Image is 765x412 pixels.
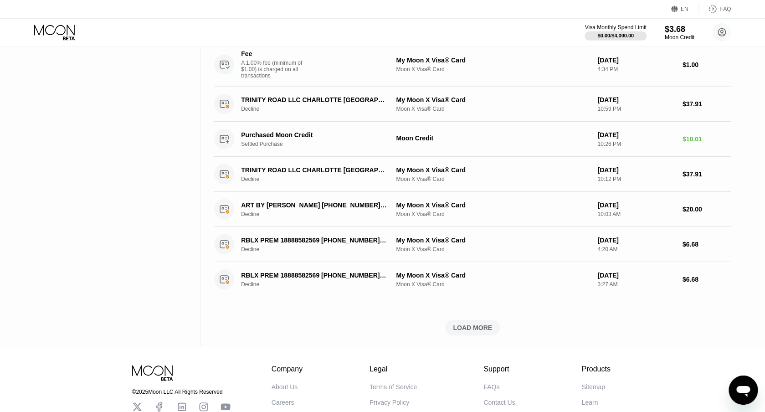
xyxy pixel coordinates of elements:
div: FeeA 1.00% fee (minimum of $1.00) is charged on all transactionsMy Moon X Visa® CardMoon X Visa® ... [214,43,731,87]
div: My Moon X Visa® Card [396,57,590,64]
div: [DATE] [597,166,675,174]
div: My Moon X Visa® Card [396,96,590,103]
div: Moon X Visa® Card [396,281,590,288]
div: Careers [272,399,294,406]
div: About Us [272,383,298,391]
div: Moon X Visa® Card [396,246,590,252]
div: [DATE] [597,272,675,279]
div: 3:27 AM [597,281,675,288]
div: $10.01 [683,135,731,143]
div: LOAD MORE [453,324,492,332]
div: Visa Monthly Spend Limit [585,24,646,31]
div: Support [483,365,515,373]
div: © 2025 Moon LLC All Rights Reserved [132,389,231,395]
div: Moon Credit [665,34,694,41]
div: $6.68 [683,276,731,283]
div: $1.00 [683,61,731,68]
div: 10:59 PM [597,106,675,112]
div: My Moon X Visa® Card [396,201,590,209]
div: Terms of Service [370,383,417,391]
div: $0.00 / $4,000.00 [597,33,634,38]
div: Products [581,365,610,373]
div: $3.68Moon Credit [665,25,694,41]
div: Purchased Moon CreditSettled PurchaseMoon Credit[DATE]10:26 PM$10.01 [214,122,731,157]
div: Purchased Moon Credit [241,131,387,139]
div: RBLX PREM 18888582569 [PHONE_NUMBER] US [241,272,387,279]
div: RBLX PREM 18888582569 [PHONE_NUMBER] USDeclineMy Moon X Visa® CardMoon X Visa® Card[DATE]3:27 AM$... [214,262,731,297]
div: My Moon X Visa® Card [396,237,590,244]
div: Moon X Visa® Card [396,66,590,72]
div: My Moon X Visa® Card [396,272,590,279]
div: Privacy Policy [370,399,409,406]
div: 10:26 PM [597,141,675,147]
div: Settled Purchase [241,141,398,147]
div: [DATE] [597,96,675,103]
div: 10:03 AM [597,211,675,217]
div: EN [681,6,688,12]
div: $37.91 [683,100,731,108]
div: $37.91 [683,170,731,178]
div: EN [671,5,699,14]
div: Decline [241,281,398,288]
div: Moon Credit [396,134,590,142]
div: Legal [370,365,417,373]
div: Decline [241,176,398,182]
div: ART BY [PERSON_NAME] [PHONE_NUMBER] US [241,201,387,209]
div: $20.00 [683,206,731,213]
div: 10:12 PM [597,176,675,182]
div: FAQs [483,383,499,391]
div: Learn [581,399,598,406]
div: [DATE] [597,57,675,64]
div: Visa Monthly Spend Limit$0.00/$4,000.00 [585,24,646,41]
div: Decline [241,246,398,252]
div: $3.68 [665,25,694,34]
div: RBLX PREM 18888582569 [PHONE_NUMBER] US [241,237,387,244]
div: TRINITY ROAD LLC CHARLOTTE [GEOGRAPHIC_DATA]DeclineMy Moon X Visa® CardMoon X Visa® Card[DATE]10:... [214,87,731,122]
div: TRINITY ROAD LLC CHARLOTTE [GEOGRAPHIC_DATA]DeclineMy Moon X Visa® CardMoon X Visa® Card[DATE]10:... [214,157,731,192]
div: Decline [241,211,398,217]
div: [DATE] [597,201,675,209]
div: LOAD MORE [214,320,731,335]
div: [DATE] [597,131,675,139]
div: TRINITY ROAD LLC CHARLOTTE [GEOGRAPHIC_DATA] [241,96,387,103]
div: Fee [241,50,305,57]
div: Sitemap [581,383,605,391]
div: Contact Us [483,399,515,406]
div: Company [272,365,303,373]
div: Moon X Visa® Card [396,106,590,112]
iframe: Кнопка запуска окна обмена сообщениями [729,376,758,405]
div: FAQ [720,6,731,12]
div: Moon X Visa® Card [396,211,590,217]
div: $6.68 [683,241,731,248]
div: ART BY [PERSON_NAME] [PHONE_NUMBER] USDeclineMy Moon X Visa® CardMoon X Visa® Card[DATE]10:03 AM$... [214,192,731,227]
div: [DATE] [597,237,675,244]
div: My Moon X Visa® Card [396,166,590,174]
div: FAQ [699,5,731,14]
div: 4:34 PM [597,66,675,72]
div: 4:20 AM [597,246,675,252]
div: A 1.00% fee (minimum of $1.00) is charged on all transactions [241,60,309,79]
div: Moon X Visa® Card [396,176,590,182]
div: RBLX PREM 18888582569 [PHONE_NUMBER] USDeclineMy Moon X Visa® CardMoon X Visa® Card[DATE]4:20 AM$... [214,227,731,262]
div: TRINITY ROAD LLC CHARLOTTE [GEOGRAPHIC_DATA] [241,166,387,174]
div: Decline [241,106,398,112]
